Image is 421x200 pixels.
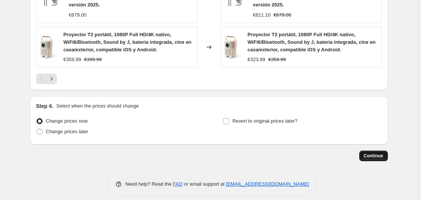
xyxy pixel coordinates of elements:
strike: €399.99 [84,56,102,63]
p: Select when the prices should change [56,102,139,110]
a: [EMAIL_ADDRESS][DOMAIN_NAME] [226,181,309,187]
button: Continue [359,151,388,161]
div: €359.99 [63,56,81,63]
div: €323.99 [247,56,265,63]
h2: Step 4. [36,102,53,110]
img: 51MCcZJehTL_80x.jpg [40,36,58,58]
img: 51MCcZJehTL_80x.jpg [224,36,242,58]
button: Next [46,74,57,84]
span: Revert to original prices later? [232,118,297,124]
span: Change prices now [46,118,88,124]
nav: Pagination [36,74,57,84]
span: Continue [364,153,383,159]
strike: €359.99 [268,56,286,63]
span: or email support at [183,181,226,187]
span: Change prices later [46,129,88,134]
span: Need help? Read the [125,181,173,187]
span: Proyector T2 portátil, 1080P Full HD/4K nativo, WiFi6/Bluetooth, Sound by J, batería integrada, c... [247,32,375,52]
div: €611.10 [253,11,271,19]
strike: €679.00 [274,11,291,19]
a: FAQ [173,181,183,187]
span: Proyector T2 portátil, 1080P Full HD/4K nativo, WiFi6/Bluetooth, Sound by J, batería integrada, c... [63,32,191,52]
div: €679.00 [69,11,87,19]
